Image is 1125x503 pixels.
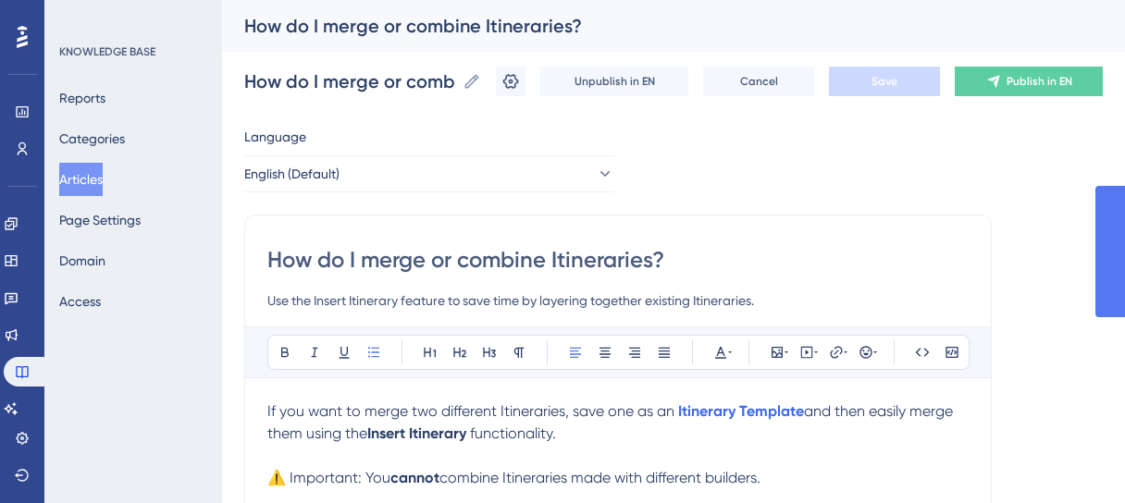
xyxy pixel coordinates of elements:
span: If you want to merge two different Itineraries, save one as an [267,402,674,420]
button: Publish in EN [955,67,1103,96]
button: Unpublish in EN [540,67,688,96]
button: Access [59,285,101,318]
span: English (Default) [244,163,340,185]
a: Itinerary Template [678,402,804,420]
input: Article Title [267,245,969,275]
button: Articles [59,163,103,196]
span: functionality. [470,424,556,442]
div: KNOWLEDGE BASE [59,44,155,59]
strong: Insert Itinerary [367,424,466,442]
strong: cannot [390,469,439,486]
button: English (Default) [244,155,614,192]
input: Article Name [244,68,455,94]
button: Save [829,67,940,96]
span: ⚠️ Important: [267,469,362,486]
span: Publish in EN [1007,74,1072,89]
button: Domain [59,244,105,277]
span: combine Itineraries made with different builders. [439,469,760,486]
input: Article Description [267,289,969,312]
div: How do I merge or combine Itineraries? [244,13,1057,39]
iframe: UserGuiding AI Assistant Launcher [1047,430,1103,485]
button: Cancel [703,67,814,96]
span: Language [244,126,306,148]
button: Page Settings [59,203,141,237]
span: Cancel [740,74,778,89]
button: Reports [59,81,105,115]
span: Save [872,74,897,89]
button: Categories [59,122,125,155]
span: You [365,469,390,486]
span: Unpublish in EN [575,74,655,89]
